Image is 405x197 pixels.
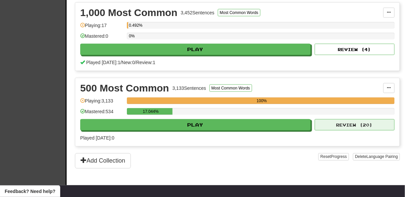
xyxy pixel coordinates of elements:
button: Review (20) [315,119,395,131]
button: Most Common Words [218,9,260,16]
button: Play [80,44,311,55]
button: DeleteLanguage Pairing [353,153,400,161]
div: Mastered: 534 [80,108,124,119]
span: Progress [331,155,347,159]
div: Mastered: 0 [80,33,124,44]
span: Language Pairing [367,155,398,159]
button: Review (4) [315,44,395,55]
span: Review: 1 [136,60,156,65]
div: 500 Most Common [80,83,169,93]
span: / [120,60,122,65]
div: 3,452 Sentences [181,9,214,16]
span: / [135,60,136,65]
button: Add Collection [75,153,131,169]
div: Playing: 17 [80,22,124,33]
div: 1,000 Most Common [80,8,178,18]
div: 17.044% [129,108,173,115]
span: Open feedback widget [5,188,55,195]
span: Played [DATE]: 1 [86,60,120,65]
button: Most Common Words [209,84,252,92]
div: Playing: 3,133 [80,97,124,109]
span: Played [DATE]: 0 [80,135,114,141]
button: Play [80,119,311,131]
div: 100% [129,97,395,104]
button: ResetProgress [318,153,349,161]
span: New: 0 [122,60,135,65]
div: 3,133 Sentences [173,85,206,91]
